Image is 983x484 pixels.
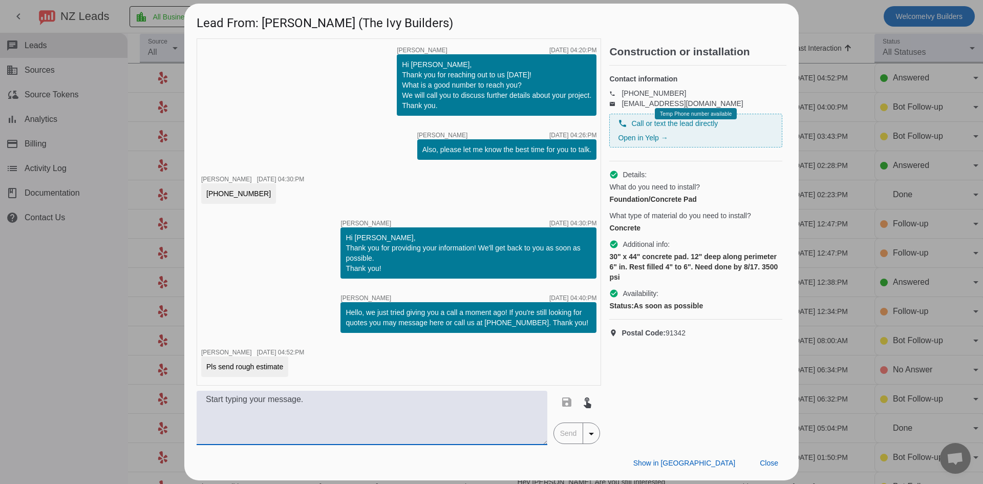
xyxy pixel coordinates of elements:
[346,233,591,273] div: Hi [PERSON_NAME], Thank you for providing your information! We'll get back to you as soon as poss...
[622,329,666,337] strong: Postal Code:
[184,4,799,38] h1: Lead From: [PERSON_NAME] (The Ivy Builders)
[549,47,596,53] div: [DATE] 04:20:PM
[397,47,447,53] span: [PERSON_NAME]
[752,454,786,472] button: Close
[340,295,391,301] span: [PERSON_NAME]
[609,101,622,106] mat-icon: email
[609,329,622,337] mat-icon: location_on
[257,176,304,182] div: [DATE] 04:30:PM
[201,349,252,356] span: [PERSON_NAME]
[422,144,592,155] div: Also, please let me know the best time for you to talk.​
[340,220,391,226] span: [PERSON_NAME]
[622,99,743,108] a: [EMAIL_ADDRESS][DOMAIN_NAME]
[609,194,782,204] div: Foundation/Concrete Pad
[760,459,778,467] span: Close
[660,111,732,117] span: Temp Phone number available
[206,188,271,199] div: [PHONE_NUMBER]
[346,307,591,328] div: Hello, we just tried giving you a call a moment ago! If you're still looking for quotes you may m...
[549,220,596,226] div: [DATE] 04:30:PM
[609,251,782,282] div: 30" x 44" concrete pad. 12" deep along perimeter 6" in. Rest filled 4" to 6". Need done by 8/17. ...
[623,288,658,299] span: Availability:
[622,89,686,97] a: [PHONE_NUMBER]
[257,349,304,355] div: [DATE] 04:52:PM
[618,119,627,128] mat-icon: phone
[206,362,283,372] div: Pls send rough estimate
[633,459,735,467] span: Show in [GEOGRAPHIC_DATA]
[585,428,597,440] mat-icon: arrow_drop_down
[609,240,618,249] mat-icon: check_circle
[549,295,596,301] div: [DATE] 04:40:PM
[581,396,593,408] mat-icon: touch_app
[609,223,782,233] div: Concrete
[625,454,743,472] button: Show in [GEOGRAPHIC_DATA]
[609,74,782,84] h4: Contact information
[609,301,782,311] div: As soon as possible
[631,118,718,129] span: Call or text the lead directly
[622,328,686,338] span: 91342
[623,239,670,249] span: Additional info:
[402,59,591,111] div: Hi [PERSON_NAME], Thank you for reaching out to us [DATE]! What is a good number to reach you? We...
[609,47,786,57] h2: Construction or installation
[201,176,252,183] span: [PERSON_NAME]
[609,302,633,310] strong: Status:
[609,182,700,192] span: What do you need to install?
[609,289,618,298] mat-icon: check_circle
[417,132,468,138] span: [PERSON_NAME]
[609,211,751,221] span: What type of material do you need to install?
[618,134,668,142] a: Open in Yelp →
[623,170,647,180] span: Details:
[549,132,596,138] div: [DATE] 04:26:PM
[609,91,622,96] mat-icon: phone
[609,170,618,179] mat-icon: check_circle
